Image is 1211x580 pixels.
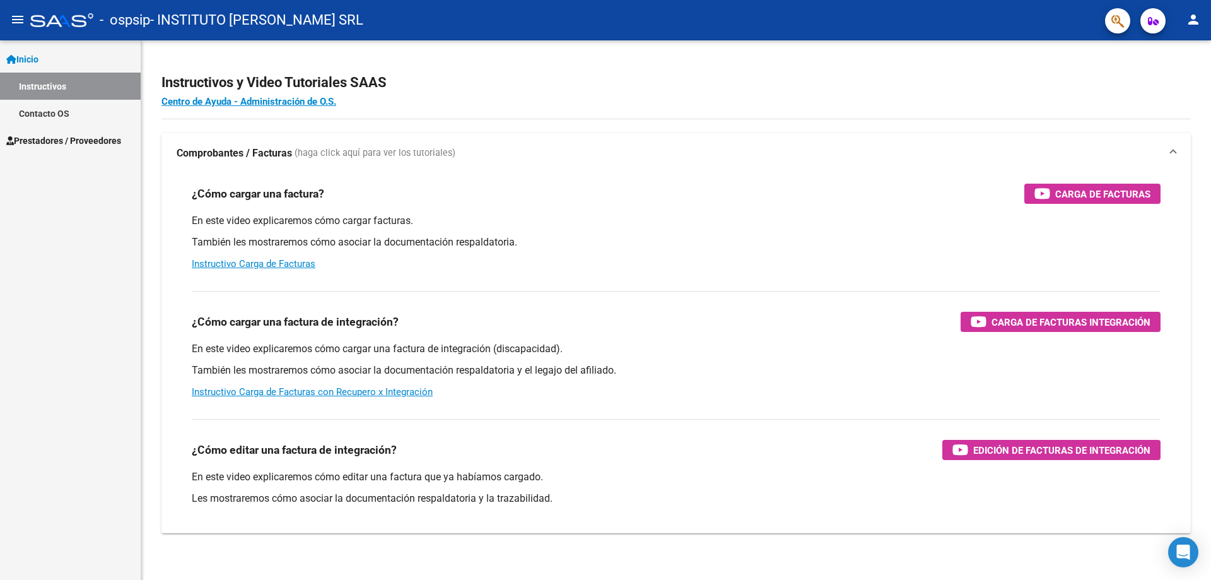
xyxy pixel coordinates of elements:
mat-icon: person [1186,12,1201,27]
p: En este video explicaremos cómo editar una factura que ya habíamos cargado. [192,470,1161,484]
h3: ¿Cómo cargar una factura? [192,185,324,203]
a: Centro de Ayuda - Administración de O.S. [161,96,336,107]
button: Carga de Facturas [1024,184,1161,204]
div: Open Intercom Messenger [1168,537,1198,567]
button: Carga de Facturas Integración [961,312,1161,332]
span: Carga de Facturas [1055,186,1150,202]
div: Comprobantes / Facturas (haga click aquí para ver los tutoriales) [161,174,1191,533]
mat-expansion-panel-header: Comprobantes / Facturas (haga click aquí para ver los tutoriales) [161,133,1191,174]
strong: Comprobantes / Facturas [177,146,292,160]
h2: Instructivos y Video Tutoriales SAAS [161,71,1191,95]
button: Edición de Facturas de integración [942,440,1161,460]
mat-icon: menu [10,12,25,27]
p: En este video explicaremos cómo cargar una factura de integración (discapacidad). [192,342,1161,356]
span: - INSTITUTO [PERSON_NAME] SRL [150,6,363,34]
span: - ospsip [100,6,150,34]
span: Inicio [6,52,38,66]
span: (haga click aquí para ver los tutoriales) [295,146,455,160]
span: Carga de Facturas Integración [992,314,1150,330]
h3: ¿Cómo editar una factura de integración? [192,441,397,459]
p: En este video explicaremos cómo cargar facturas. [192,214,1161,228]
h3: ¿Cómo cargar una factura de integración? [192,313,399,331]
p: También les mostraremos cómo asociar la documentación respaldatoria. [192,235,1161,249]
p: También les mostraremos cómo asociar la documentación respaldatoria y el legajo del afiliado. [192,364,1161,377]
p: Les mostraremos cómo asociar la documentación respaldatoria y la trazabilidad. [192,492,1161,506]
a: Instructivo Carga de Facturas con Recupero x Integración [192,386,433,398]
span: Prestadores / Proveedores [6,134,121,148]
span: Edición de Facturas de integración [973,442,1150,458]
a: Instructivo Carga de Facturas [192,258,315,269]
